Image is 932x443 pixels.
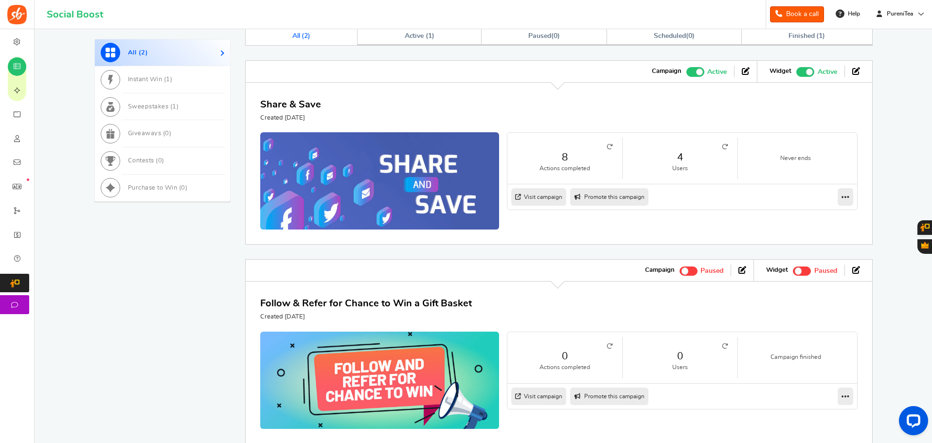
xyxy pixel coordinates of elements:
[128,158,164,164] span: Contests ( )
[819,33,823,39] span: 1
[770,6,824,22] a: Book a call
[517,363,612,372] small: Actions completed
[511,388,566,405] a: Visit campaign
[260,299,472,308] a: Follow & Refer for Chance to Win a Gift Basket
[166,77,170,83] span: 1
[654,33,686,39] span: Scheduled
[762,66,844,77] li: Widget activated
[748,353,843,361] small: Campaign finished
[688,33,692,39] span: 0
[128,77,173,83] span: Instant Win ( )
[632,150,728,164] a: 4
[304,33,308,39] span: 2
[517,164,612,173] small: Actions completed
[128,131,172,137] span: Giveaways ( )
[27,178,29,181] em: New
[748,154,843,162] small: Never ends
[128,104,179,110] span: Sweepstakes ( )
[766,266,788,275] strong: Widget
[47,9,103,20] h1: Social Boost
[158,158,162,164] span: 0
[789,33,825,39] span: Finished ( )
[883,10,917,18] span: PureniTea
[405,33,435,39] span: Active ( )
[654,33,694,39] span: ( )
[632,349,728,363] a: 0
[428,33,432,39] span: 1
[845,10,860,18] span: Help
[759,265,844,276] li: Widget activated
[707,67,727,77] span: Active
[632,164,728,173] small: Users
[832,6,865,21] a: Help
[528,33,560,39] span: ( )
[260,313,472,321] p: Created [DATE]
[7,5,27,24] img: Social Boost
[891,402,932,443] iframe: LiveChat chat widget
[570,388,648,405] a: Promote this campaign
[128,185,188,191] span: Purchase to Win ( )
[700,267,723,274] span: Paused
[260,100,321,109] a: Share & Save
[517,150,612,164] a: 8
[511,188,566,206] a: Visit campaign
[645,266,675,275] strong: Campaign
[517,349,612,363] a: 0
[632,363,728,372] small: Users
[917,239,932,254] button: Gratisfaction
[814,267,837,274] span: Paused
[181,185,185,191] span: 0
[554,33,557,39] span: 0
[528,33,551,39] span: Paused
[652,67,681,76] strong: Campaign
[770,67,791,76] strong: Widget
[260,114,321,123] p: Created [DATE]
[172,104,177,110] span: 1
[165,131,169,137] span: 0
[921,242,929,248] span: Gratisfaction
[128,50,148,56] span: All ( )
[570,188,648,206] a: Promote this campaign
[141,50,145,56] span: 2
[818,67,837,77] span: Active
[292,33,311,39] span: All ( )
